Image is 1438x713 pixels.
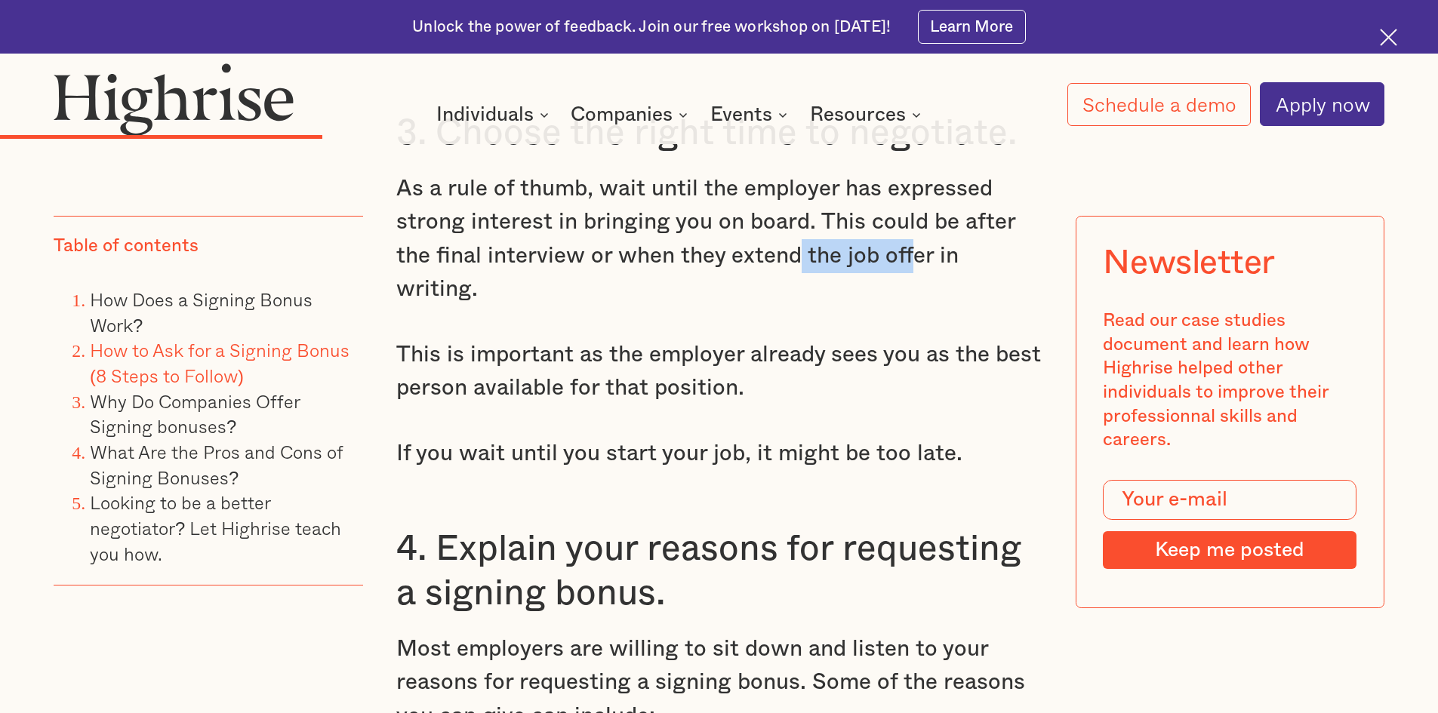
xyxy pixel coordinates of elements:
[90,438,343,491] a: What Are the Pros and Cons of Signing Bonuses?
[1260,82,1384,126] a: Apply now
[54,63,294,135] img: Highrise logo
[396,437,1042,471] p: If you wait until you start your job, it might be too late.
[1103,480,1356,521] input: Your e-mail
[810,106,906,124] div: Resources
[1103,309,1356,453] div: Read our case studies document and learn how Highrise helped other individuals to improve their p...
[412,17,891,38] div: Unlock the power of feedback. Join our free workshop on [DATE]!
[1067,83,1252,126] a: Schedule a demo
[396,527,1042,616] h3: 4. Explain your reasons for requesting a signing bonus.
[90,488,341,567] a: Looking to be a better negotiator? Let Highrise teach you how.
[710,106,792,124] div: Events
[54,235,199,259] div: Table of contents
[90,387,300,441] a: Why Do Companies Offer Signing bonuses?
[90,336,349,389] a: How to Ask for a Signing Bonus (8 Steps to Follow)
[396,338,1042,405] p: This is important as the employer already sees you as the best person available for that position.
[90,285,313,339] a: How Does a Signing Bonus Work?
[1103,480,1356,569] form: Modal Form
[1103,243,1275,282] div: Newsletter
[436,106,553,124] div: Individuals
[710,106,772,124] div: Events
[436,106,534,124] div: Individuals
[396,172,1042,307] p: As a rule of thumb, wait until the employer has expressed strong interest in bringing you on boar...
[1103,531,1356,569] input: Keep me posted
[571,106,692,124] div: Companies
[571,106,673,124] div: Companies
[918,10,1026,44] a: Learn More
[1380,29,1397,46] img: Cross icon
[810,106,925,124] div: Resources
